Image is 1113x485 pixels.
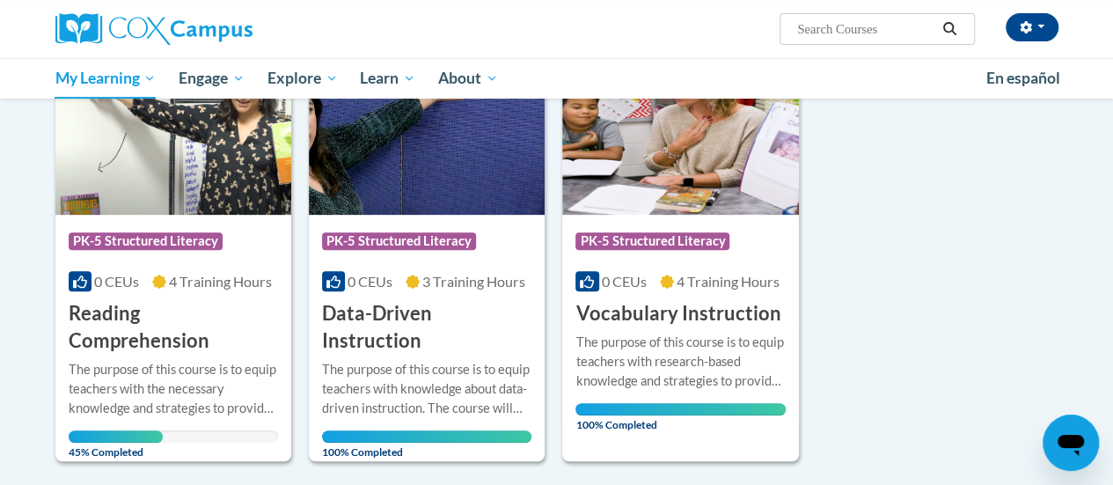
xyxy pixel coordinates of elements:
img: Course Logo [309,35,545,215]
div: The purpose of this course is to equip teachers with research-based knowledge and strategies to p... [575,333,785,391]
span: PK-5 Structured Literacy [322,232,476,250]
a: Explore [256,58,349,99]
span: 0 CEUs [94,273,139,290]
span: 0 CEUs [348,273,392,290]
div: The purpose of this course is to equip teachers with the necessary knowledge and strategies to pr... [69,360,278,418]
span: Explore [267,68,338,89]
div: Your progress [575,403,785,415]
span: 3 Training Hours [422,273,525,290]
span: PK-5 Structured Literacy [69,232,223,250]
a: My Learning [44,58,168,99]
button: Search [936,18,963,40]
img: Cox Campus [55,13,253,45]
div: The purpose of this course is to equip teachers with knowledge about data-driven instruction. The... [322,360,531,418]
a: Learn [348,58,427,99]
h3: Vocabulary Instruction [575,300,780,327]
span: 45% Completed [69,430,163,459]
a: Engage [167,58,256,99]
div: Your progress [322,430,531,443]
span: En español [986,69,1060,87]
img: Course Logo [562,35,798,215]
button: Account Settings [1006,13,1058,41]
div: Your progress [69,430,163,443]
span: My Learning [55,68,156,89]
span: 4 Training Hours [169,273,272,290]
a: Course LogoPK-5 Structured Literacy0 CEUs3 Training Hours Data-Driven InstructionThe purpose of t... [309,35,545,461]
h3: Data-Driven Instruction [322,300,531,355]
span: PK-5 Structured Literacy [575,232,729,250]
a: Cox Campus [55,13,372,45]
span: 100% Completed [322,430,531,459]
h3: Reading Comprehension [69,300,278,355]
span: Learn [360,68,415,89]
input: Search Courses [795,18,936,40]
div: Main menu [42,58,1072,99]
span: About [438,68,498,89]
iframe: Button to launch messaging window [1043,415,1099,471]
a: About [427,58,509,99]
a: Course LogoPK-5 Structured Literacy0 CEUs4 Training Hours Vocabulary InstructionThe purpose of th... [562,35,798,461]
span: 100% Completed [575,403,785,431]
img: Course Logo [55,35,291,215]
a: Course LogoPK-5 Structured Literacy0 CEUs4 Training Hours Reading ComprehensionThe purpose of thi... [55,35,291,461]
span: 0 CEUs [602,273,647,290]
span: 4 Training Hours [677,273,780,290]
a: En español [975,60,1072,97]
span: Engage [179,68,245,89]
